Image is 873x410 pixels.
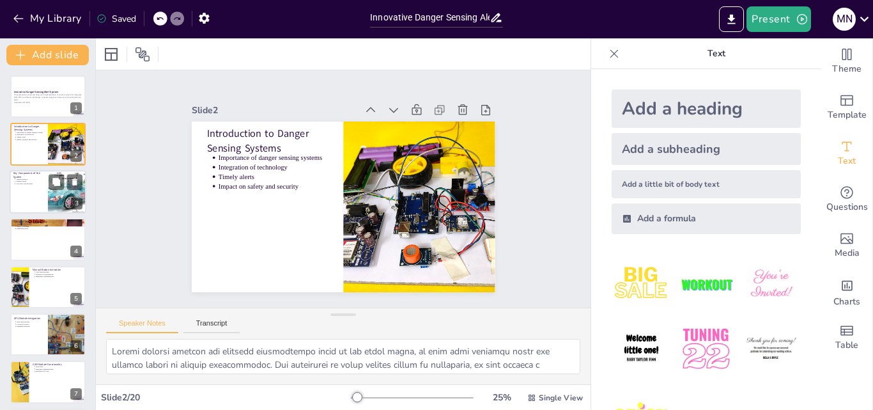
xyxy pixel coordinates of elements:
[17,225,82,228] p: Signal processing
[220,155,330,187] p: Impact on safety and security
[17,223,82,226] p: Detection mechanism
[719,6,744,32] button: Export to PowerPoint
[67,174,82,189] button: Delete Slide
[17,133,44,136] p: Integration of technology
[821,84,872,130] div: Add ready made slides
[10,313,86,356] div: 6
[17,136,44,138] p: Timely alerts
[36,366,82,368] p: SMS alerts
[833,8,856,31] div: m N
[33,363,82,367] p: GSM Module Functionality
[10,8,87,29] button: My Library
[17,320,44,323] p: Real-time tracking
[49,174,64,189] button: Duplicate Slide
[612,319,671,379] img: 4.jpeg
[821,177,872,223] div: Get real-time input from your audience
[14,91,58,94] strong: Innovative Danger Sensing Alert System
[676,255,736,314] img: 2.jpeg
[612,203,801,234] div: Add a formula
[826,200,868,214] span: Questions
[36,368,82,370] p: Real-time communication
[36,273,82,276] p: Reliability in emergencies
[101,391,351,404] div: Slide 2 / 20
[70,340,82,352] div: 6
[16,182,44,185] p: GPS and GSM modules
[10,218,86,260] div: 4
[17,131,44,134] p: Importance of danger sensing systems
[821,38,872,84] div: Change the overall theme
[14,124,44,131] p: Introduction to Danger Sensing Systems
[10,123,86,165] div: 2
[746,6,810,32] button: Present
[36,271,82,273] p: User empowerment
[835,338,858,352] span: Table
[821,315,872,361] div: Add a table
[36,275,82,278] p: Immediate communication
[16,178,44,180] p: Vibration sensor
[135,47,150,62] span: Position
[612,170,801,198] div: Add a little bit of body text
[17,326,44,328] p: Enhanced response
[821,223,872,269] div: Add images, graphics, shapes or video
[70,150,82,162] div: 2
[835,246,860,260] span: Media
[210,74,375,120] div: Slide 2
[10,75,86,118] div: 1
[106,319,178,333] button: Speaker Notes
[14,317,44,320] p: GPS Module Integration
[17,228,82,230] p: Immediate alerts
[17,138,44,141] p: Impact on safety and security
[821,269,872,315] div: Add charts and graphs
[226,128,336,160] p: Importance of danger sensing systems
[741,319,801,379] img: 6.jpeg
[33,267,82,271] p: Manual Button Activation
[70,293,82,304] div: 5
[10,170,86,214] div: 3
[6,45,89,65] button: Add slide
[101,44,121,65] div: Layout
[828,108,867,122] span: Template
[17,323,44,326] p: Location accuracy
[833,6,856,32] button: m N
[833,295,860,309] span: Charts
[838,154,856,168] span: Text
[106,339,580,374] textarea: Loremi dolorsi ametcon adi elitsedd eiusmodtempo incid ut lab etdol magna, al enim admi veniamqu ...
[183,319,240,333] button: Transcript
[539,393,583,403] span: Single View
[14,101,82,104] p: Generated with [URL]
[612,133,801,165] div: Add a subheading
[612,255,671,314] img: 1.jpeg
[222,146,332,178] p: Timely alerts
[370,8,490,27] input: Insert title
[224,137,334,169] p: Integration of technology
[16,180,44,182] p: Manual button
[10,266,86,308] div: 5
[13,171,44,178] p: Key Components of the System
[217,100,341,153] p: Introduction to Danger Sensing Systems
[97,13,136,25] div: Saved
[821,130,872,177] div: Add text boxes
[36,370,82,373] p: Reliability of GSM
[624,38,808,69] p: Text
[10,361,86,403] div: 7
[70,102,82,114] div: 1
[676,319,736,379] img: 5.jpeg
[486,391,517,404] div: 25 %
[70,388,82,400] div: 7
[741,255,801,314] img: 3.jpeg
[832,62,861,76] span: Theme
[612,90,801,128] div: Add a heading
[70,246,82,257] div: 4
[71,198,82,209] div: 3
[14,220,82,224] p: Vibration Sensor Functionality
[14,94,82,101] p: This presentation covers the design and implementation of an alert system that integrates GSM, GP...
